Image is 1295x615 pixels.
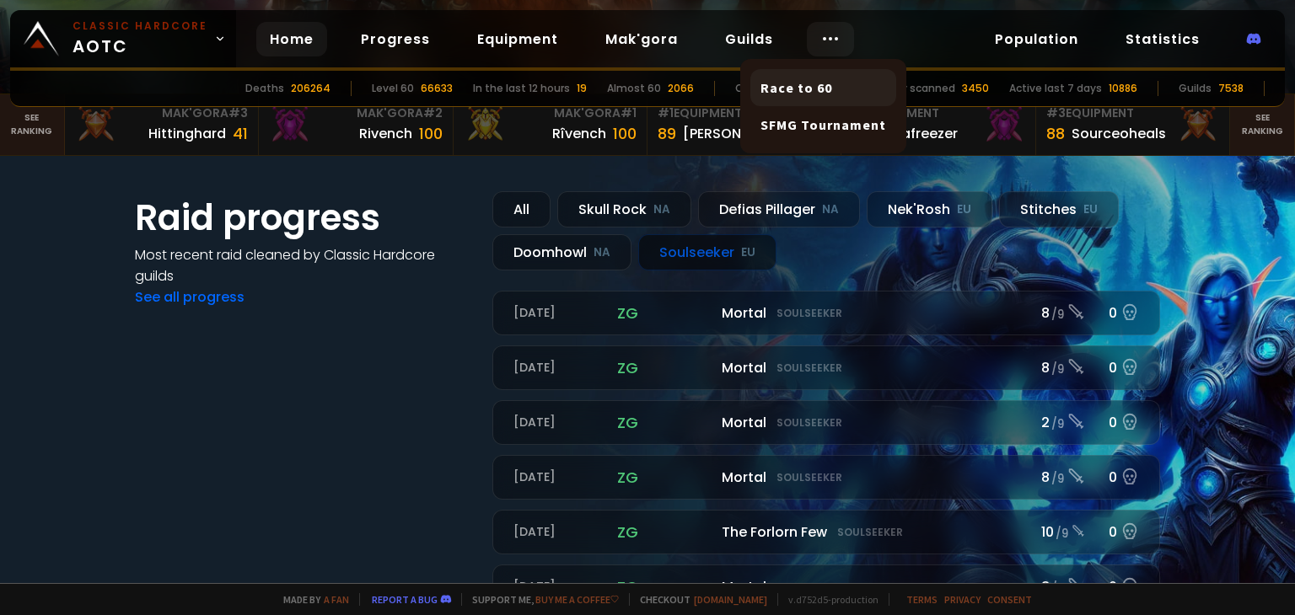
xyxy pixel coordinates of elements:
div: Characters [735,81,794,96]
div: 88 [1046,122,1065,145]
div: Mak'Gora [269,104,442,122]
div: 2066 [668,81,694,96]
a: Consent [987,593,1032,606]
a: Classic HardcoreAOTC [10,10,236,67]
small: EU [957,201,971,218]
a: Race to 60 [750,69,896,106]
a: Buy me a coffee [535,593,619,606]
a: Statistics [1112,22,1213,56]
a: #2Equipment88Notafreezer [841,94,1035,155]
span: # 3 [228,104,248,121]
a: [DATE]zgMortalSoulseeker8 /90 [492,345,1160,390]
div: 100 [419,122,443,145]
span: # 2 [423,104,443,121]
div: Defias Pillager [698,191,860,227]
a: See all progress [135,287,244,307]
div: Nek'Rosh [867,191,992,227]
div: Deaths [245,81,284,96]
small: NA [822,201,839,218]
span: # 1 [658,104,674,121]
small: EU [1083,201,1098,218]
div: All [492,191,551,227]
a: [DOMAIN_NAME] [694,593,767,606]
div: Mak'Gora [464,104,637,122]
div: Doomhowl [492,234,631,270]
div: 3450 [962,81,989,96]
div: 10886 [1109,81,1137,96]
a: Home [256,22,327,56]
span: # 3 [1046,104,1066,121]
span: AOTC [73,19,207,59]
a: #3Equipment88Sourceoheals [1036,94,1230,155]
div: 89 [658,122,676,145]
div: Mak'Gora [75,104,248,122]
div: Active last 7 days [1009,81,1102,96]
span: Support me, [461,593,619,606]
h1: Raid progress [135,191,472,244]
a: Progress [347,22,443,56]
a: [DATE]zgMortalSoulseeker2 /90 [492,400,1160,445]
span: Checkout [629,593,767,606]
div: 7538 [1218,81,1244,96]
small: Classic Hardcore [73,19,207,34]
div: Level 60 [372,81,414,96]
div: Notafreezer [877,123,958,144]
a: [DATE]zgMortalSoulseeker8 /90 [492,291,1160,335]
div: Soulseeker [638,234,776,270]
a: Report a bug [372,593,438,606]
div: Equipment [852,104,1024,122]
div: Almost 60 [607,81,661,96]
span: Made by [273,593,349,606]
small: EU [741,244,755,261]
a: [DATE]zgMortalSoulseeker8 /90 [492,455,1160,500]
a: Mak'Gora#2Rivench100 [259,94,453,155]
div: Skull Rock [557,191,691,227]
div: [PERSON_NAME] [683,123,796,144]
small: NA [653,201,670,218]
a: Terms [906,593,938,606]
a: Guilds [712,22,787,56]
div: Equipment [1046,104,1219,122]
a: Equipment [464,22,572,56]
div: In the last 12 hours [473,81,570,96]
div: 41 [233,122,248,145]
a: Seeranking [1230,94,1295,155]
a: Mak'gora [592,22,691,56]
small: NA [594,244,610,261]
h4: Most recent raid cleaned by Classic Hardcore guilds [135,244,472,286]
span: v. d752d5 - production [777,593,879,606]
a: [DATE]zgMortalSoulseeker8 /90 [492,564,1160,609]
div: Guilds [1179,81,1212,96]
div: Rivench [359,123,412,144]
div: Equipment [658,104,830,122]
a: Mak'Gora#1Rîvench100 [454,94,647,155]
div: Recently scanned [862,81,955,96]
div: 100 [613,122,637,145]
a: Mak'Gora#3Hittinghard41 [65,94,259,155]
div: Hittinghard [148,123,226,144]
a: a fan [324,593,349,606]
div: 206264 [291,81,330,96]
div: Rîvench [552,123,606,144]
span: # 1 [621,104,637,121]
a: Population [981,22,1092,56]
a: #1Equipment89[PERSON_NAME] [647,94,841,155]
div: 66633 [421,81,453,96]
a: SFMG Tournament [750,106,896,143]
div: Stitches [999,191,1119,227]
div: Sourceoheals [1072,123,1166,144]
a: Privacy [944,593,981,606]
div: 19 [577,81,587,96]
a: [DATE]zgThe Forlorn FewSoulseeker10 /90 [492,510,1160,554]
